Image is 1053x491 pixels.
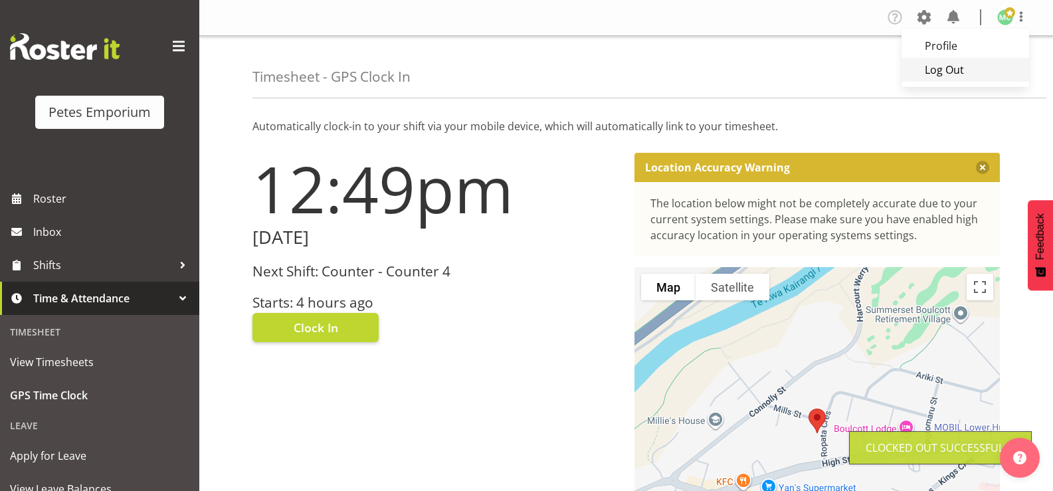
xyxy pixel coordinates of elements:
span: GPS Time Clock [10,385,189,405]
h3: Starts: 4 hours ago [252,295,619,310]
span: Inbox [33,222,193,242]
a: Profile [902,34,1029,58]
span: View Timesheets [10,352,189,372]
button: Close message [976,161,989,174]
button: Show satellite imagery [696,274,769,300]
h2: [DATE] [252,227,619,248]
div: Petes Emporium [48,102,151,122]
a: Apply for Leave [3,439,196,472]
p: Location Accuracy Warning [645,161,790,174]
div: Leave [3,412,196,439]
h1: 12:49pm [252,153,619,225]
button: Clock In [252,313,379,342]
a: Log Out [902,58,1029,82]
span: Time & Attendance [33,288,173,308]
button: Show street map [641,274,696,300]
div: Clocked out Successfully [866,440,1015,456]
h3: Next Shift: Counter - Counter 4 [252,264,619,279]
span: Clock In [294,319,338,336]
span: Roster [33,189,193,209]
a: GPS Time Clock [3,379,196,412]
button: Feedback - Show survey [1028,200,1053,290]
div: The location below might not be completely accurate due to your current system settings. Please m... [650,195,985,243]
span: Feedback [1034,213,1046,260]
p: Automatically clock-in to your shift via your mobile device, which will automatically link to you... [252,118,1000,134]
div: Timesheet [3,318,196,345]
a: View Timesheets [3,345,196,379]
img: Rosterit website logo [10,33,120,60]
button: Toggle fullscreen view [967,274,993,300]
img: melissa-cowen2635.jpg [997,9,1013,25]
img: help-xxl-2.png [1013,451,1026,464]
span: Shifts [33,255,173,275]
span: Apply for Leave [10,446,189,466]
h4: Timesheet - GPS Clock In [252,69,411,84]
